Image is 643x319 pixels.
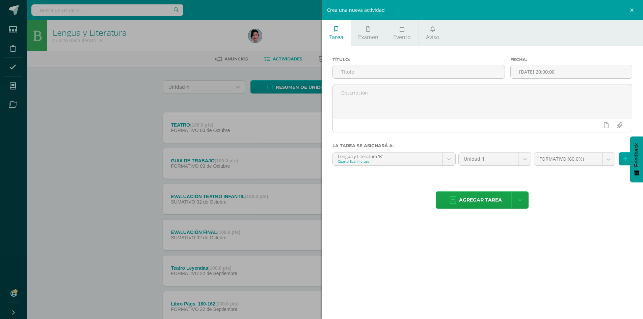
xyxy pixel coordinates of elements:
button: Feedback - Mostrar encuesta [630,136,643,182]
a: Examen [351,20,386,46]
a: Evento [386,20,418,46]
span: Aviso [426,33,439,41]
span: Unidad 4 [464,153,513,165]
label: La tarea se asignará a: [332,143,633,148]
a: Tarea [322,20,351,46]
a: Aviso [419,20,447,46]
div: Cuarto Bachillerato [338,159,438,164]
label: Título: [332,57,505,62]
span: Feedback [634,143,640,167]
span: Evento [393,33,411,41]
span: Examen [358,33,378,41]
span: FORMATIVO (60.0%) [539,153,597,165]
span: Agregar tarea [459,192,502,208]
input: Fecha de entrega [511,65,632,78]
a: Lengua y Literatura 'B'Cuarto Bachillerato [333,153,456,165]
span: Tarea [329,33,343,41]
a: Unidad 4 [459,153,531,165]
input: Título [333,65,505,78]
a: FORMATIVO (60.0%) [534,153,615,165]
label: Fecha: [510,57,632,62]
div: Lengua y Literatura 'B' [338,153,438,159]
